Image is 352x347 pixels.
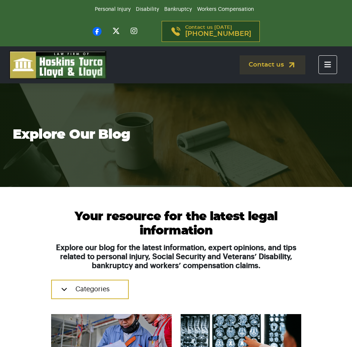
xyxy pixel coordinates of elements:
h2: Your resource for the latest legal information [51,209,301,238]
h5: Explore our blog for the latest information, expert opinions, and tips related to personal injury... [51,243,301,270]
img: logo [9,51,106,79]
p: Contact us [DATE] [185,25,251,38]
span: Categories [75,286,110,292]
a: Personal Injury [95,7,131,12]
h1: Explore Our Blog [13,127,339,142]
a: Disability [136,7,159,12]
a: Workers Compensation [197,7,254,12]
span: [PHONE_NUMBER] [185,30,251,38]
a: Contact us [DATE][PHONE_NUMBER] [162,21,260,42]
a: Bankruptcy [164,7,192,12]
button: Toggle navigation [318,55,337,74]
a: Contact us [240,55,305,74]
